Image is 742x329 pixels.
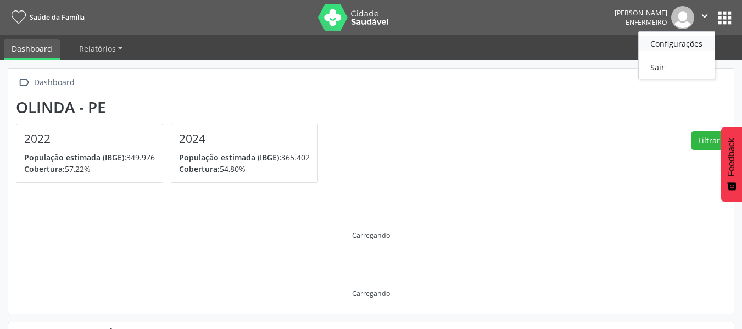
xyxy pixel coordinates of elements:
i:  [699,10,711,22]
span: Relatórios [79,43,116,54]
div: Olinda - PE [16,98,326,116]
button: Filtrar [691,131,726,150]
p: 349.976 [24,152,155,163]
span: População estimada (IBGE): [24,152,126,163]
span: Enfermeiro [626,18,667,27]
div: Dashboard [32,75,76,91]
a: Relatórios [71,39,130,58]
div: Carregando [352,231,390,240]
span: Cobertura: [179,164,220,174]
div: Carregando [352,289,390,298]
p: 57,22% [24,163,155,175]
span: Saúde da Família [30,13,85,22]
button: Feedback - Mostrar pesquisa [721,127,742,202]
a:  Dashboard [16,75,76,91]
i:  [16,75,32,91]
a: Dashboard [4,39,60,60]
h4: 2022 [24,132,155,146]
div: [PERSON_NAME] [615,8,667,18]
span: Cobertura: [24,164,65,174]
h4: 2024 [179,132,310,146]
a: Sair [639,59,715,75]
p: 365.402 [179,152,310,163]
a: Configurações [639,36,715,51]
button:  [694,6,715,29]
button: apps [715,8,734,27]
ul:  [638,31,715,79]
p: 54,80% [179,163,310,175]
span: População estimada (IBGE): [179,152,281,163]
img: img [671,6,694,29]
span: Feedback [727,138,737,176]
a: Saúde da Família [8,8,85,26]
